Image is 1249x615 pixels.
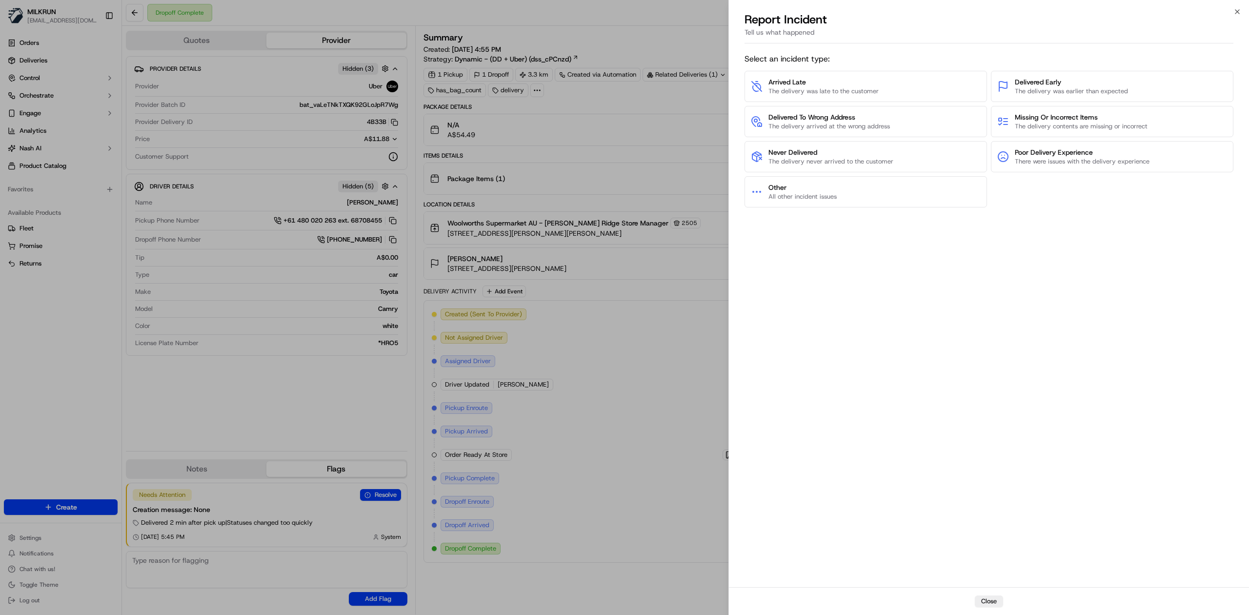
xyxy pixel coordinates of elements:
span: Select an incident type: [745,53,1233,65]
button: Arrived LateThe delivery was late to the customer [745,71,987,102]
span: Missing Or Incorrect Items [1015,112,1148,122]
span: The delivery arrived at the wrong address [768,122,890,131]
span: Never Delivered [768,147,893,157]
button: Close [975,595,1003,607]
span: Arrived Late [768,77,879,87]
span: The delivery was late to the customer [768,87,879,96]
span: There were issues with the delivery experience [1015,157,1149,166]
button: Never DeliveredThe delivery never arrived to the customer [745,141,987,172]
button: Missing Or Incorrect ItemsThe delivery contents are missing or incorrect [991,106,1233,137]
span: All other incident issues [768,192,837,201]
button: Delivered EarlyThe delivery was earlier than expected [991,71,1233,102]
p: Report Incident [745,12,827,27]
span: Poor Delivery Experience [1015,147,1149,157]
span: Other [768,183,837,192]
div: Tell us what happened [745,27,1233,43]
button: Poor Delivery ExperienceThere were issues with the delivery experience [991,141,1233,172]
span: The delivery contents are missing or incorrect [1015,122,1148,131]
span: The delivery never arrived to the customer [768,157,893,166]
span: The delivery was earlier than expected [1015,87,1128,96]
span: Delivered Early [1015,77,1128,87]
button: Delivered To Wrong AddressThe delivery arrived at the wrong address [745,106,987,137]
span: Delivered To Wrong Address [768,112,890,122]
button: OtherAll other incident issues [745,176,987,207]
